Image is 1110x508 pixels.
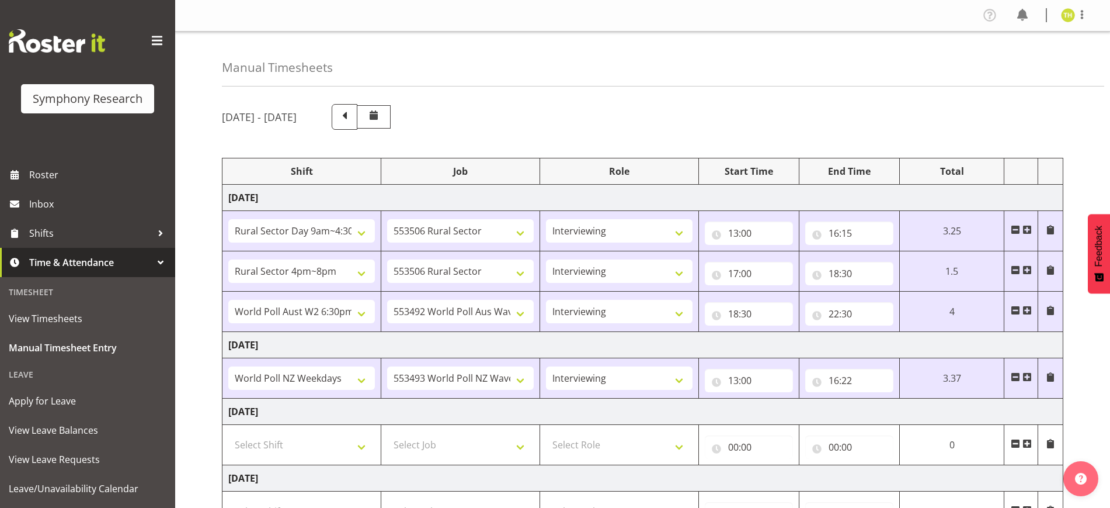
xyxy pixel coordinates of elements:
input: Click to select... [805,302,893,326]
td: 0 [900,425,1004,465]
span: Roster [29,166,169,184]
span: Feedback [1094,226,1104,267]
div: Job [387,164,534,178]
input: Click to select... [805,369,893,392]
div: Symphony Research [33,90,142,108]
input: Click to select... [705,369,793,392]
a: Apply for Leave [3,386,172,416]
img: tristan-healley11868.jpg [1061,8,1075,22]
td: [DATE] [222,399,1063,425]
a: Leave/Unavailability Calendar [3,474,172,503]
td: 3.37 [900,358,1004,399]
td: [DATE] [222,185,1063,211]
a: View Leave Balances [3,416,172,445]
input: Click to select... [805,436,893,459]
button: Feedback - Show survey [1088,214,1110,293]
div: Timesheet [3,280,172,304]
div: Start Time [705,164,793,178]
h4: Manual Timesheets [222,61,333,74]
span: Manual Timesheet Entry [9,339,166,357]
span: View Leave Requests [9,451,166,468]
td: [DATE] [222,332,1063,358]
span: Leave/Unavailability Calendar [9,480,166,497]
a: Manual Timesheet Entry [3,333,172,362]
span: View Leave Balances [9,421,166,439]
td: 3.25 [900,211,1004,251]
h5: [DATE] - [DATE] [222,110,297,123]
input: Click to select... [705,302,793,326]
div: Role [546,164,693,178]
td: 1.5 [900,251,1004,292]
input: Click to select... [705,222,793,245]
a: View Timesheets [3,304,172,333]
div: Leave [3,362,172,386]
div: Shift [228,164,375,178]
div: Total [906,164,998,178]
img: help-xxl-2.png [1075,473,1087,485]
td: [DATE] [222,465,1063,492]
input: Click to select... [805,262,893,285]
span: Apply for Leave [9,392,166,410]
span: View Timesheets [9,310,166,327]
div: End Time [805,164,893,178]
img: Rosterit website logo [9,29,105,53]
input: Click to select... [805,222,893,245]
input: Click to select... [705,262,793,285]
a: View Leave Requests [3,445,172,474]
input: Click to select... [705,436,793,459]
span: Inbox [29,195,169,213]
span: Time & Attendance [29,254,152,271]
span: Shifts [29,224,152,242]
td: 4 [900,292,1004,332]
